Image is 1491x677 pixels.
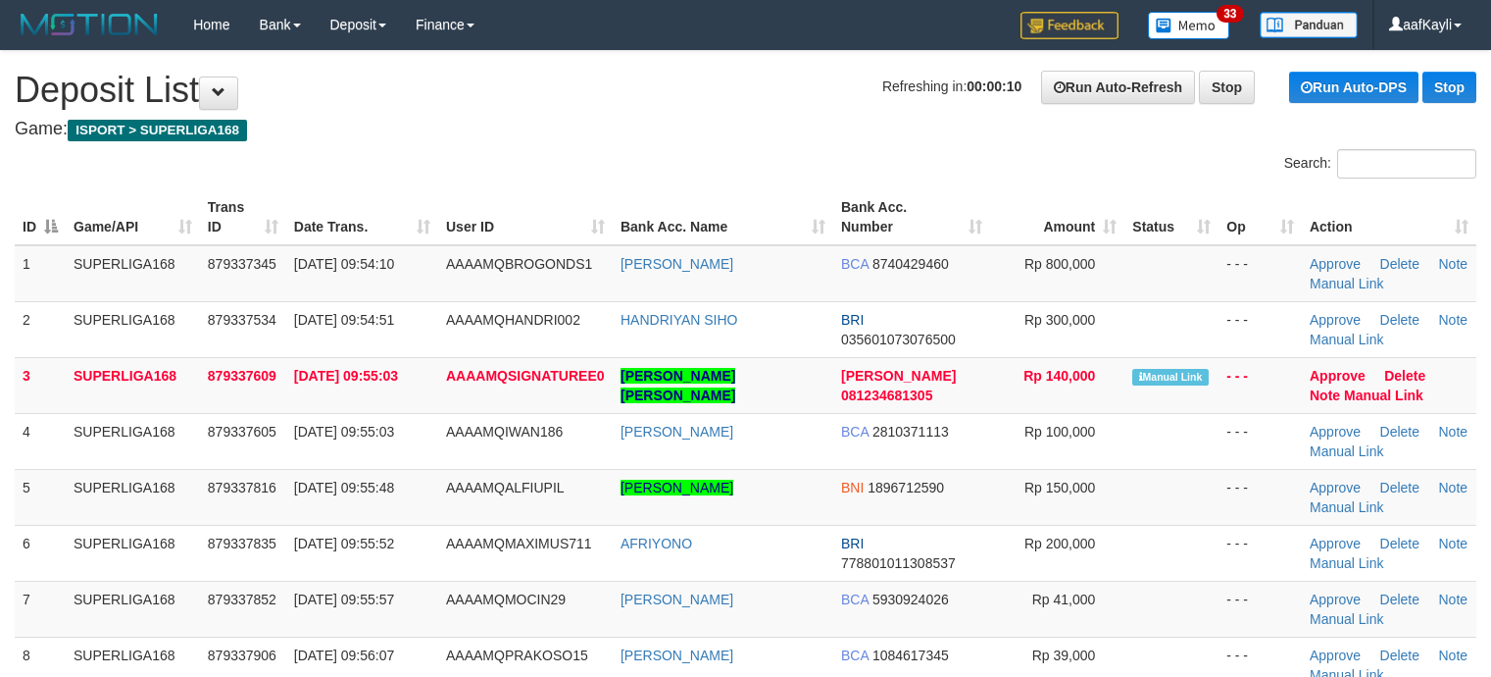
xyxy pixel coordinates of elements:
[621,424,733,440] a: [PERSON_NAME]
[294,592,394,607] span: [DATE] 09:55:57
[208,424,276,440] span: 879337605
[841,256,869,272] span: BCA
[1380,480,1419,495] a: Delete
[841,555,956,571] span: Copy 778801011308537 to clipboard
[1380,648,1419,663] a: Delete
[200,189,286,245] th: Trans ID: activate to sort column ascending
[1310,648,1361,663] a: Approve
[841,424,869,440] span: BCA
[15,525,66,581] td: 6
[1439,536,1468,551] a: Note
[438,189,613,245] th: User ID: activate to sort column ascending
[15,357,66,413] td: 3
[621,480,733,495] a: [PERSON_NAME]
[1310,611,1384,627] a: Manual Link
[208,648,276,663] span: 879337906
[446,256,592,272] span: AAAAMQBROGONDS1
[1439,592,1468,607] a: Note
[990,189,1125,245] th: Amount: activate to sort column ascending
[15,581,66,637] td: 7
[208,480,276,495] span: 879337816
[15,469,66,525] td: 5
[1260,12,1358,38] img: panduan.png
[1024,480,1095,495] span: Rp 150,000
[613,189,833,245] th: Bank Acc. Name: activate to sort column ascending
[621,592,733,607] a: [PERSON_NAME]
[15,120,1476,139] h4: Game:
[1380,536,1419,551] a: Delete
[1132,369,1208,386] span: Manually Linked
[1310,499,1384,515] a: Manual Link
[1302,189,1476,245] th: Action: activate to sort column ascending
[1023,368,1095,384] span: Rp 140,000
[1124,189,1218,245] th: Status: activate to sort column ascending
[1310,312,1361,328] a: Approve
[294,256,394,272] span: [DATE] 09:54:10
[841,312,864,328] span: BRI
[1344,388,1423,403] a: Manual Link
[15,10,164,39] img: MOTION_logo.png
[66,581,200,637] td: SUPERLIGA168
[294,312,394,328] span: [DATE] 09:54:51
[1337,149,1476,179] input: Search:
[1218,189,1302,245] th: Op: activate to sort column ascending
[66,301,200,357] td: SUPERLIGA168
[1218,301,1302,357] td: - - -
[1380,592,1419,607] a: Delete
[1024,312,1095,328] span: Rp 300,000
[1032,648,1096,663] span: Rp 39,000
[1380,312,1419,328] a: Delete
[833,189,990,245] th: Bank Acc. Number: activate to sort column ascending
[1310,424,1361,440] a: Approve
[208,256,276,272] span: 879337345
[15,189,66,245] th: ID: activate to sort column descending
[1439,648,1468,663] a: Note
[15,413,66,469] td: 4
[1284,149,1476,179] label: Search:
[1310,388,1340,403] a: Note
[1439,256,1468,272] a: Note
[1422,72,1476,103] a: Stop
[446,480,565,495] span: AAAAMQALFIUPIL
[841,480,864,495] span: BNI
[1148,12,1230,39] img: Button%20Memo.svg
[621,536,692,551] a: AFRIYONO
[841,536,864,551] span: BRI
[1439,424,1468,440] a: Note
[1310,368,1366,384] a: Approve
[1020,12,1118,39] img: Feedback.jpg
[1199,71,1255,104] a: Stop
[872,648,949,663] span: Copy 1084617345 to clipboard
[841,332,956,347] span: Copy 035601073076500 to clipboard
[1218,413,1302,469] td: - - -
[967,78,1021,94] strong: 00:00:10
[66,245,200,302] td: SUPERLIGA168
[841,388,932,403] span: Copy 081234681305 to clipboard
[208,368,276,384] span: 879337609
[15,71,1476,110] h1: Deposit List
[15,301,66,357] td: 2
[66,469,200,525] td: SUPERLIGA168
[1218,357,1302,413] td: - - -
[841,648,869,663] span: BCA
[66,525,200,581] td: SUPERLIGA168
[294,648,394,663] span: [DATE] 09:56:07
[294,368,398,384] span: [DATE] 09:55:03
[294,480,394,495] span: [DATE] 09:55:48
[1218,469,1302,525] td: - - -
[872,592,949,607] span: Copy 5930924026 to clipboard
[446,368,605,384] span: AAAAMQSIGNATUREE0
[1310,592,1361,607] a: Approve
[1310,443,1384,459] a: Manual Link
[621,368,735,403] a: [PERSON_NAME] [PERSON_NAME]
[1310,536,1361,551] a: Approve
[66,413,200,469] td: SUPERLIGA168
[446,424,563,440] span: AAAAMQIWAN186
[294,536,394,551] span: [DATE] 09:55:52
[1024,424,1095,440] span: Rp 100,000
[15,245,66,302] td: 1
[208,312,276,328] span: 879337534
[1310,256,1361,272] a: Approve
[294,424,394,440] span: [DATE] 09:55:03
[1024,536,1095,551] span: Rp 200,000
